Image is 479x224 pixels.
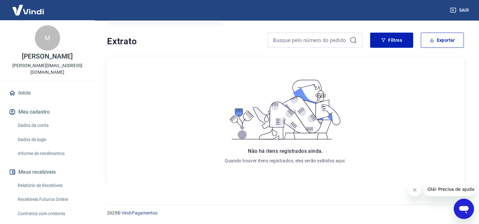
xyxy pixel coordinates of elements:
p: [PERSON_NAME] [22,53,72,60]
p: Quando houver itens registrados, eles serão exibidos aqui. [225,158,346,164]
input: Busque pelo número do pedido [273,35,347,45]
button: Meus recebíveis [8,165,87,179]
a: Relatório de Recebíveis [15,179,87,192]
p: 2025 © [107,210,464,216]
button: Sair [449,4,471,16]
a: Contratos com credores [15,207,87,220]
span: Olá! Precisa de ajuda? [4,4,53,9]
a: Recebíveis Futuros Online [15,193,87,206]
span: Não há itens registrados ainda. [248,148,323,154]
img: Vindi [8,0,49,20]
div: M [35,25,60,51]
button: Exportar [421,33,464,48]
button: Meu cadastro [8,105,87,119]
a: Dados da conta [15,119,87,132]
iframe: Fechar mensagem [408,184,421,196]
button: Filtros [370,33,413,48]
h4: Extrato [107,35,260,48]
a: Dados de login [15,133,87,146]
iframe: Mensagem da empresa [424,182,474,196]
a: Informe de rendimentos [15,147,87,160]
iframe: Botão para abrir a janela de mensagens [454,199,474,219]
a: Início [8,86,87,100]
a: Vindi Pagamentos [122,210,157,215]
p: [PERSON_NAME][EMAIL_ADDRESS][DOMAIN_NAME] [5,62,90,76]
